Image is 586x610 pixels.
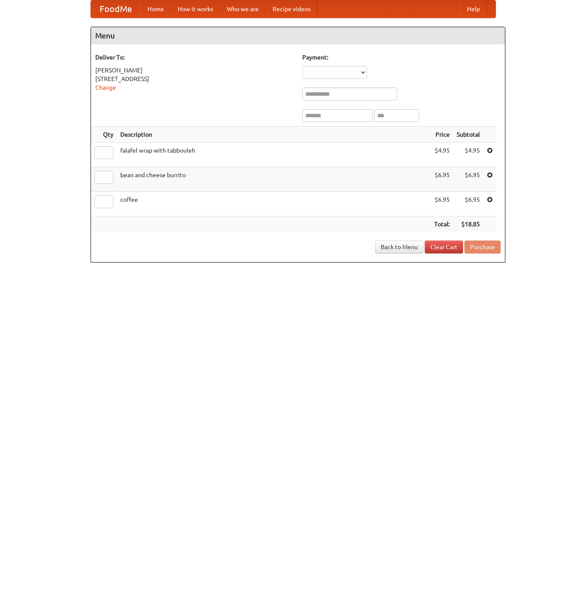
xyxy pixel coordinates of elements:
[453,143,483,167] td: $4.95
[460,0,487,18] a: Help
[95,53,294,62] h5: Deliver To:
[91,27,505,44] h4: Menu
[302,53,501,62] h5: Payment:
[117,167,431,192] td: bean and cheese burrito
[425,241,463,253] a: Clear Cart
[431,167,453,192] td: $6.95
[141,0,171,18] a: Home
[266,0,317,18] a: Recipe videos
[453,167,483,192] td: $6.95
[431,143,453,167] td: $4.95
[117,143,431,167] td: falafel wrap with tabbouleh
[117,127,431,143] th: Description
[220,0,266,18] a: Who we are
[375,241,423,253] a: Back to Menu
[431,192,453,216] td: $6.95
[453,127,483,143] th: Subtotal
[431,127,453,143] th: Price
[453,216,483,232] th: $18.85
[95,84,116,91] a: Change
[95,66,294,75] div: [PERSON_NAME]
[95,75,294,83] div: [STREET_ADDRESS]
[453,192,483,216] td: $6.95
[91,127,117,143] th: Qty
[117,192,431,216] td: coffee
[171,0,220,18] a: How it works
[431,216,453,232] th: Total:
[91,0,141,18] a: FoodMe
[464,241,501,253] button: Purchase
